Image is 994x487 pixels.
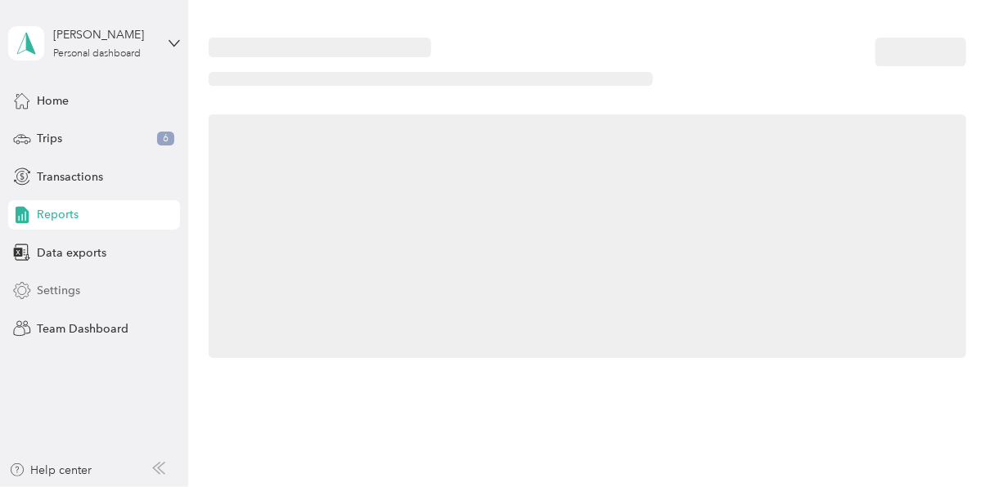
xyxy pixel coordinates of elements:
[9,462,92,479] button: Help center
[902,395,994,487] iframe: Everlance-gr Chat Button Frame
[53,26,155,43] div: [PERSON_NAME]
[157,132,174,146] span: 6
[37,92,69,109] span: Home
[37,320,128,337] span: Team Dashboard
[53,49,141,59] div: Personal dashboard
[37,168,103,185] span: Transactions
[37,206,79,223] span: Reports
[37,130,62,147] span: Trips
[37,244,106,261] span: Data exports
[37,282,80,299] span: Settings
